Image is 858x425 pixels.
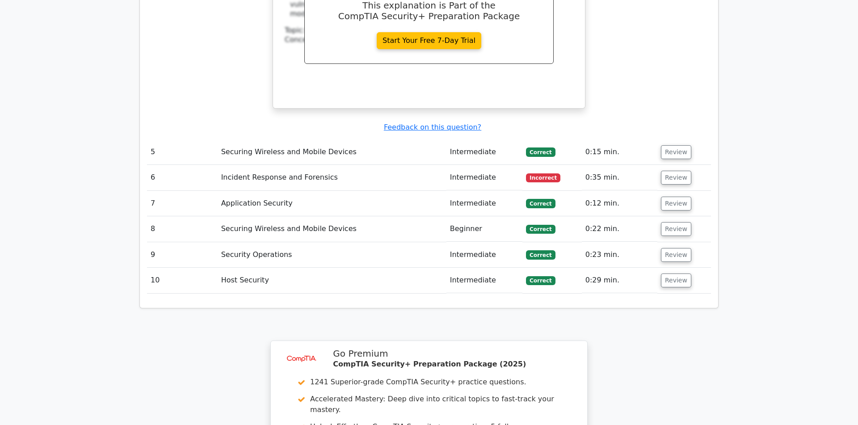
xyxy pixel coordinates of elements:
td: 0:22 min. [582,216,657,242]
button: Review [661,145,691,159]
div: Concept: [285,35,573,45]
td: Beginner [446,216,522,242]
button: Review [661,274,691,287]
td: Securing Wireless and Mobile Devices [218,216,446,242]
span: Incorrect [526,173,560,182]
td: 5 [147,139,218,165]
span: Correct [526,147,555,156]
td: 7 [147,191,218,216]
td: Host Security [218,268,446,293]
a: Start Your Free 7-Day Trial [377,32,481,49]
button: Review [661,222,691,236]
td: 6 [147,165,218,190]
td: 10 [147,268,218,293]
span: Correct [526,250,555,259]
span: Correct [526,276,555,285]
button: Review [661,171,691,185]
td: Application Security [218,191,446,216]
td: Intermediate [446,165,522,190]
td: Intermediate [446,139,522,165]
td: Incident Response and Forensics [218,165,446,190]
td: 9 [147,242,218,268]
td: 0:35 min. [582,165,657,190]
td: Security Operations [218,242,446,268]
td: 0:29 min. [582,268,657,293]
td: 0:12 min. [582,191,657,216]
button: Review [661,248,691,262]
td: 8 [147,216,218,242]
td: Securing Wireless and Mobile Devices [218,139,446,165]
button: Review [661,197,691,210]
div: Topic: [285,26,573,35]
td: Intermediate [446,268,522,293]
span: Correct [526,225,555,234]
span: Correct [526,199,555,208]
a: Feedback on this question? [384,123,481,131]
td: Intermediate [446,191,522,216]
td: 0:15 min. [582,139,657,165]
td: 0:23 min. [582,242,657,268]
td: Intermediate [446,242,522,268]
